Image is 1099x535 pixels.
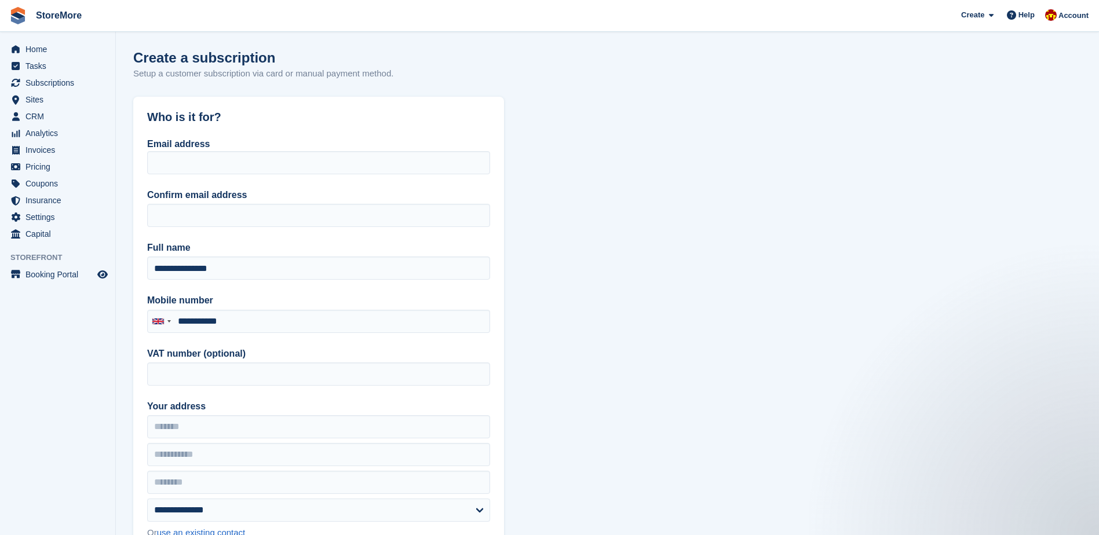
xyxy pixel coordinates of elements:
a: menu [6,108,109,124]
img: stora-icon-8386f47178a22dfd0bd8f6a31ec36ba5ce8667c1dd55bd0f319d3a0aa187defe.svg [9,7,27,24]
label: VAT number (optional) [147,347,490,361]
span: Subscriptions [25,75,95,91]
a: menu [6,192,109,208]
a: menu [6,58,109,74]
span: Pricing [25,159,95,175]
label: Confirm email address [147,188,490,202]
a: menu [6,159,109,175]
span: Help [1018,9,1035,21]
a: StoreMore [31,6,86,25]
a: menu [6,142,109,158]
p: Setup a customer subscription via card or manual payment method. [133,67,393,80]
span: Settings [25,209,95,225]
a: menu [6,226,109,242]
label: Mobile number [147,294,490,307]
label: Full name [147,241,490,255]
span: Sites [25,91,95,108]
label: Your address [147,400,490,413]
span: Account [1058,10,1089,21]
a: menu [6,175,109,192]
span: Capital [25,226,95,242]
span: Analytics [25,125,95,141]
div: United Kingdom: +44 [148,310,174,332]
label: Email address [147,139,210,149]
span: Booking Portal [25,266,95,283]
a: menu [6,125,109,141]
a: menu [6,209,109,225]
span: Tasks [25,58,95,74]
span: Coupons [25,175,95,192]
span: Create [961,9,984,21]
span: Invoices [25,142,95,158]
a: menu [6,266,109,283]
img: Store More Team [1045,9,1057,21]
span: Insurance [25,192,95,208]
h2: Who is it for? [147,111,490,124]
h1: Create a subscription [133,50,275,65]
span: Home [25,41,95,57]
a: menu [6,75,109,91]
a: menu [6,41,109,57]
span: CRM [25,108,95,124]
a: Preview store [96,267,109,281]
a: menu [6,91,109,108]
span: Storefront [10,252,115,263]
